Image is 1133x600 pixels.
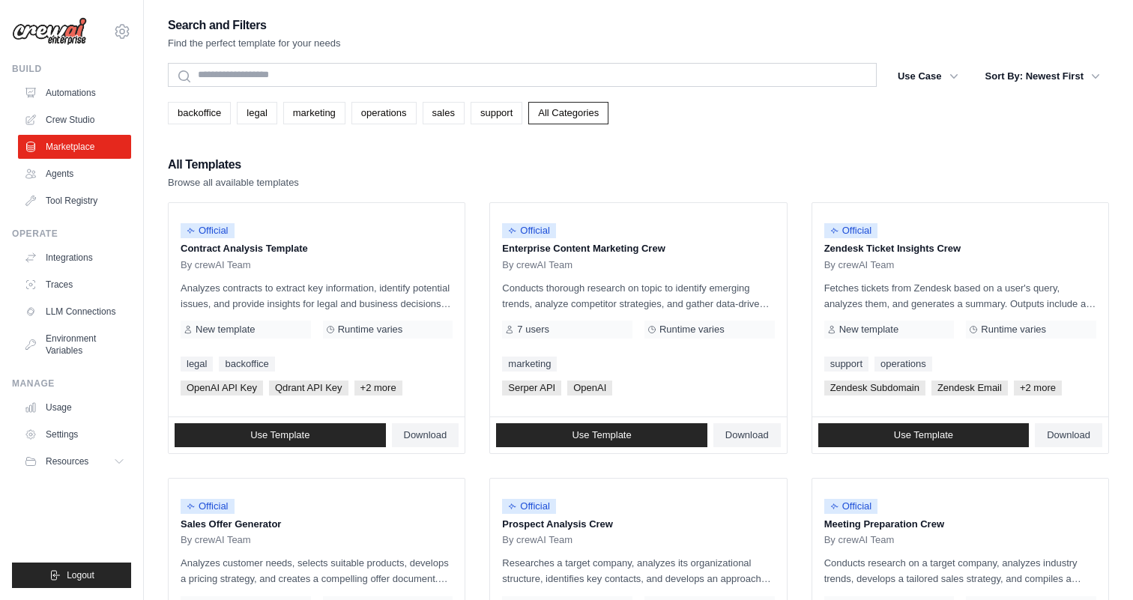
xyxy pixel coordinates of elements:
span: Official [824,499,878,514]
a: marketing [502,357,557,372]
span: New template [839,324,898,336]
button: Use Case [889,63,967,90]
span: By crewAI Team [502,534,572,546]
span: Official [181,223,235,238]
span: Runtime varies [659,324,725,336]
div: Build [12,63,131,75]
a: Automations [18,81,131,105]
span: Serper API [502,381,561,396]
p: Prospect Analysis Crew [502,517,774,532]
span: Use Template [250,429,309,441]
a: Use Template [818,423,1030,447]
a: Tool Registry [18,189,131,213]
span: By crewAI Team [824,259,895,271]
p: Sales Offer Generator [181,517,453,532]
a: legal [181,357,213,372]
a: backoffice [219,357,274,372]
span: Runtime varies [981,324,1046,336]
a: backoffice [168,102,231,124]
span: 7 users [517,324,549,336]
a: Settings [18,422,131,446]
span: Zendesk Subdomain [824,381,925,396]
span: Runtime varies [338,324,403,336]
a: Agents [18,162,131,186]
span: Official [502,223,556,238]
a: operations [874,357,932,372]
p: Enterprise Content Marketing Crew [502,241,774,256]
div: Manage [12,378,131,390]
button: Resources [18,449,131,473]
span: Qdrant API Key [269,381,348,396]
p: Meeting Preparation Crew [824,517,1096,532]
a: sales [423,102,465,124]
span: Logout [67,569,94,581]
span: Official [824,223,878,238]
span: Download [1047,429,1090,441]
a: Download [1035,423,1102,447]
span: By crewAI Team [181,534,251,546]
a: Download [713,423,781,447]
p: Analyzes customer needs, selects suitable products, develops a pricing strategy, and creates a co... [181,555,453,587]
a: Download [392,423,459,447]
span: New template [196,324,255,336]
p: Researches a target company, analyzes its organizational structure, identifies key contacts, and ... [502,555,774,587]
a: support [824,357,868,372]
span: OpenAI API Key [181,381,263,396]
a: legal [237,102,277,124]
span: Official [502,499,556,514]
p: Browse all available templates [168,175,299,190]
h2: Search and Filters [168,15,341,36]
span: +2 more [354,381,402,396]
a: Marketplace [18,135,131,159]
a: Traces [18,273,131,297]
p: Conducts research on a target company, analyzes industry trends, develops a tailored sales strate... [824,555,1096,587]
button: Sort By: Newest First [976,63,1109,90]
p: Find the perfect template for your needs [168,36,341,51]
button: Logout [12,563,131,588]
p: Contract Analysis Template [181,241,453,256]
span: Use Template [894,429,953,441]
span: Download [404,429,447,441]
a: marketing [283,102,345,124]
a: support [471,102,522,124]
span: Resources [46,455,88,467]
span: OpenAI [567,381,612,396]
span: Download [725,429,769,441]
h2: All Templates [168,154,299,175]
a: All Categories [528,102,608,124]
span: Official [181,499,235,514]
span: +2 more [1014,381,1062,396]
a: Usage [18,396,131,419]
p: Fetches tickets from Zendesk based on a user's query, analyzes them, and generates a summary. Out... [824,280,1096,312]
p: Conducts thorough research on topic to identify emerging trends, analyze competitor strategies, a... [502,280,774,312]
p: Analyzes contracts to extract key information, identify potential issues, and provide insights fo... [181,280,453,312]
span: Zendesk Email [931,381,1008,396]
img: Logo [12,17,87,46]
a: Integrations [18,246,131,270]
span: By crewAI Team [181,259,251,271]
p: Zendesk Ticket Insights Crew [824,241,1096,256]
span: By crewAI Team [824,534,895,546]
a: Environment Variables [18,327,131,363]
a: Use Template [175,423,386,447]
a: Crew Studio [18,108,131,132]
a: operations [351,102,417,124]
span: By crewAI Team [502,259,572,271]
div: Operate [12,228,131,240]
a: LLM Connections [18,300,131,324]
span: Use Template [572,429,631,441]
a: Use Template [496,423,707,447]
